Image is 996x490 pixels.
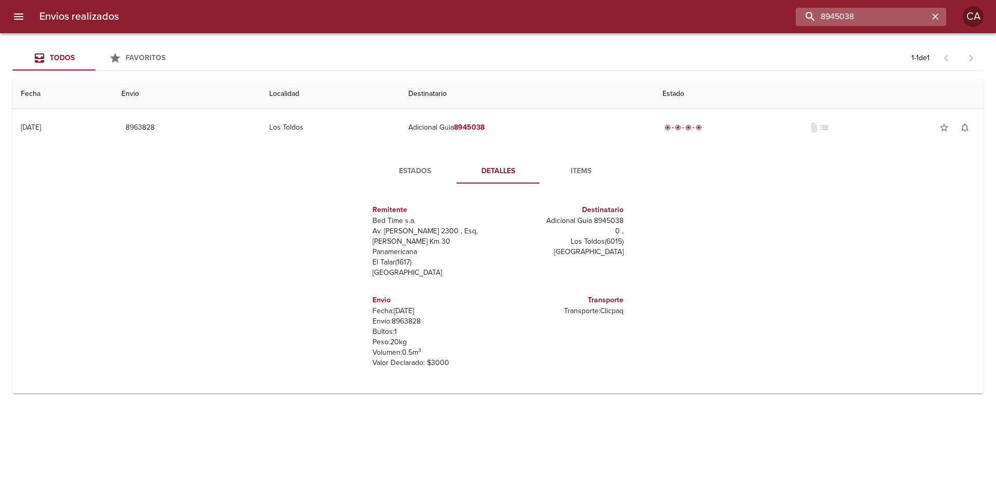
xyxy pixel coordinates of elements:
[809,122,819,133] span: No tiene documentos adjuntos
[372,337,494,347] p: Peso: 20 kg
[502,236,624,247] p: Los Toldos ( 6015 )
[113,79,261,109] th: Envio
[696,124,702,131] span: radio_button_checked
[12,79,984,394] table: Tabla de envíos del cliente
[502,306,624,316] p: Transporte: Clicpaq
[502,247,624,257] p: [GEOGRAPHIC_DATA]
[261,79,400,109] th: Localidad
[463,165,533,178] span: Detalles
[6,4,31,29] button: menu
[374,159,622,184] div: Tabs detalle de guia
[675,124,681,131] span: radio_button_checked
[796,8,929,26] input: buscar
[372,204,494,216] h6: Remitente
[502,216,624,226] p: Adicional Guia 8945038
[372,268,494,278] p: [GEOGRAPHIC_DATA]
[934,117,955,138] button: Agregar a favoritos
[939,122,949,133] span: star_border
[21,123,41,132] div: [DATE]
[372,226,494,257] p: Av. [PERSON_NAME] 2300 , Esq, [PERSON_NAME] Km 30 Panamericana
[502,226,624,236] p: 0 ,
[372,358,494,368] p: Valor Declarado: $ 3000
[121,118,159,137] button: 8963828
[546,165,616,178] span: Items
[955,117,975,138] button: Activar notificaciones
[662,122,704,133] div: Entregado
[685,124,691,131] span: radio_button_checked
[665,124,671,131] span: radio_button_checked
[372,327,494,337] p: Bultos: 1
[960,122,970,133] span: notifications_none
[261,109,400,146] td: Los Toldos
[126,53,165,62] span: Favoritos
[372,295,494,306] h6: Envio
[963,6,984,27] div: CA
[126,121,155,134] span: 8963828
[959,46,984,71] span: Pagina siguiente
[400,79,654,109] th: Destinatario
[654,79,984,109] th: Estado
[502,295,624,306] h6: Transporte
[372,306,494,316] p: Fecha: [DATE]
[372,257,494,268] p: El Talar ( 1617 )
[12,46,178,71] div: Tabs Envios
[372,216,494,226] p: Bed Time s.a.
[12,79,113,109] th: Fecha
[372,347,494,358] p: Volumen: 0.5 m
[418,347,421,354] sup: 3
[400,109,654,146] td: Adicional Guia
[819,122,829,133] span: No tiene pedido asociado
[50,53,75,62] span: Todos
[39,8,119,25] h6: Envios realizados
[454,123,485,132] em: 8945038
[380,165,450,178] span: Estados
[502,204,624,216] h6: Destinatario
[911,53,930,63] p: 1 - 1 de 1
[372,316,494,327] p: Envío: 8963828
